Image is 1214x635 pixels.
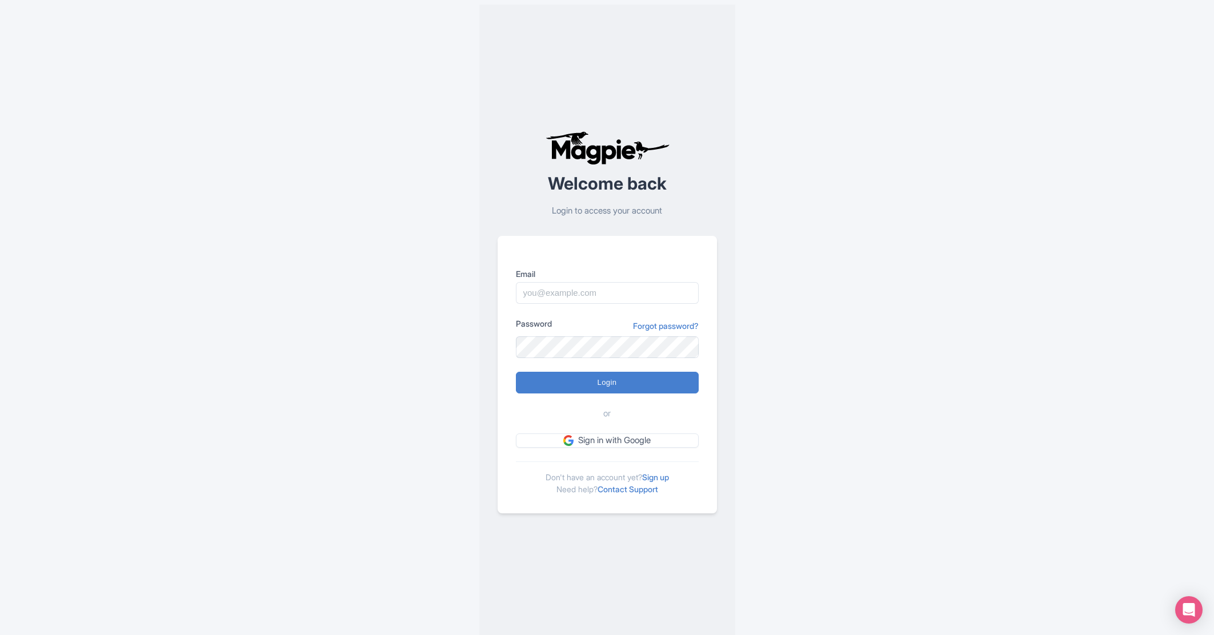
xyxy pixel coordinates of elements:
div: Don't have an account yet? Need help? [516,461,699,495]
label: Password [516,317,552,329]
img: google.svg [563,435,574,445]
a: Sign in with Google [516,433,699,448]
h2: Welcome back [498,174,717,193]
span: or [603,407,611,420]
label: Email [516,268,699,280]
a: Contact Support [598,484,658,494]
input: Login [516,372,699,393]
img: logo-ab69f6fb50320c5b225c76a69d11143b.png [543,131,671,165]
input: you@example.com [516,282,699,304]
div: Open Intercom Messenger [1175,596,1203,624]
p: Login to access your account [498,204,717,218]
a: Forgot password? [633,320,699,332]
a: Sign up [642,472,669,482]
